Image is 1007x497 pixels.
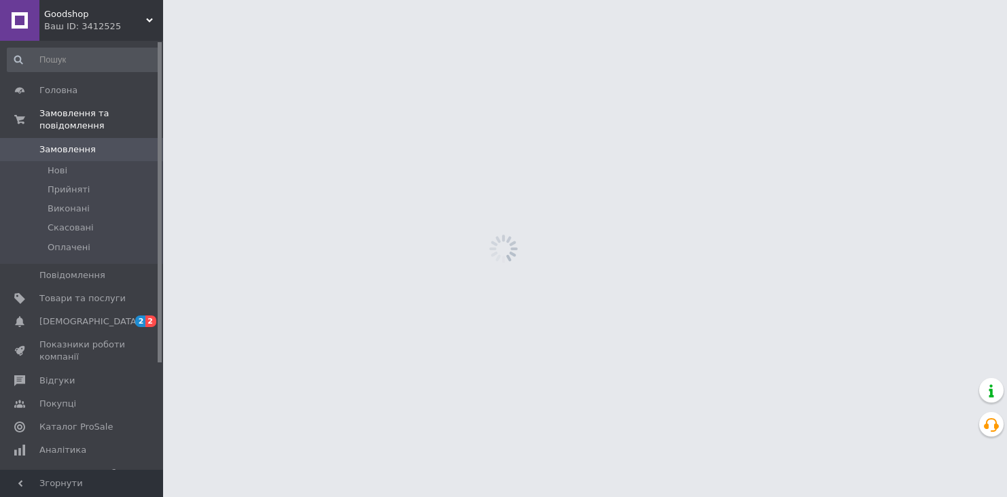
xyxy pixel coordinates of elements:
[135,315,146,327] span: 2
[39,292,126,305] span: Товари та послуги
[39,398,76,410] span: Покупці
[39,315,140,328] span: [DEMOGRAPHIC_DATA]
[44,20,163,33] div: Ваш ID: 3412525
[39,467,126,492] span: Інструменти веб-майстра та SEO
[44,8,146,20] span: Goodshop
[39,444,86,456] span: Аналітика
[48,184,90,196] span: Прийняті
[39,84,77,97] span: Головна
[39,107,163,132] span: Замовлення та повідомлення
[39,269,105,281] span: Повідомлення
[39,421,113,433] span: Каталог ProSale
[48,203,90,215] span: Виконані
[48,241,90,254] span: Оплачені
[145,315,156,327] span: 2
[7,48,160,72] input: Пошук
[39,375,75,387] span: Відгуки
[39,339,126,363] span: Показники роботи компанії
[39,143,96,156] span: Замовлення
[48,165,67,177] span: Нові
[48,222,94,234] span: Скасовані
